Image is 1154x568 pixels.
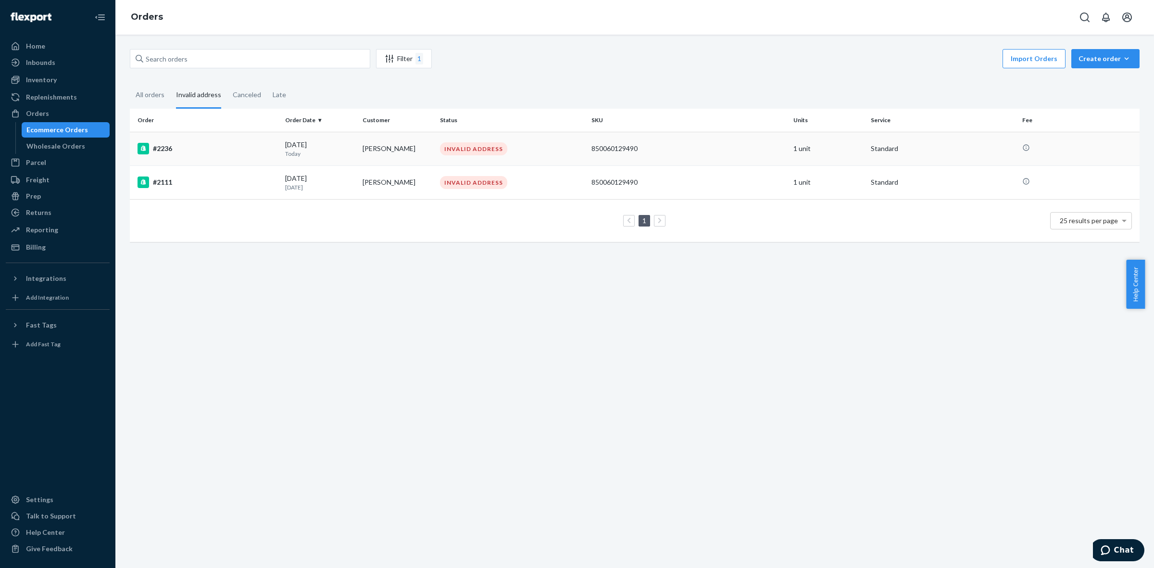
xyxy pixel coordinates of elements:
[867,109,1018,132] th: Service
[26,191,41,201] div: Prep
[26,75,57,85] div: Inventory
[871,144,1015,153] p: Standard
[6,508,110,524] button: Talk to Support
[6,317,110,333] button: Fast Tags
[26,58,55,67] div: Inbounds
[376,53,431,64] div: Filter
[26,125,88,135] div: Ecommerce Orders
[130,49,370,68] input: Search orders
[131,12,163,22] a: Orders
[273,82,286,107] div: Late
[26,158,46,167] div: Parcel
[26,293,69,302] div: Add Integration
[1093,539,1144,563] iframe: Opens a widget where you can chat to one of our agents
[22,122,110,138] a: Ecommerce Orders
[285,140,355,158] div: [DATE]
[285,174,355,191] div: [DATE]
[26,225,58,235] div: Reporting
[138,177,277,188] div: #2111
[6,172,110,188] a: Freight
[359,165,436,199] td: [PERSON_NAME]
[363,116,432,124] div: Customer
[176,82,221,109] div: Invalid address
[26,92,77,102] div: Replenishments
[6,155,110,170] a: Parcel
[130,109,281,132] th: Order
[6,541,110,556] button: Give Feedback
[26,528,65,537] div: Help Center
[1079,54,1132,63] div: Create order
[1071,49,1140,68] button: Create order
[6,492,110,507] a: Settings
[359,132,436,165] td: [PERSON_NAME]
[26,208,51,217] div: Returns
[1096,8,1116,27] button: Open notifications
[26,274,66,283] div: Integrations
[790,109,867,132] th: Units
[1075,8,1094,27] button: Open Search Box
[6,240,110,255] a: Billing
[123,3,171,31] ol: breadcrumbs
[588,109,790,132] th: SKU
[233,82,261,107] div: Canceled
[436,109,588,132] th: Status
[6,72,110,88] a: Inventory
[440,142,507,155] div: INVALID ADDRESS
[26,320,57,330] div: Fast Tags
[6,106,110,121] a: Orders
[1003,49,1066,68] button: Import Orders
[376,49,432,68] button: Filter
[281,109,359,132] th: Order Date
[790,165,867,199] td: 1 unit
[1126,260,1145,309] button: Help Center
[6,89,110,105] a: Replenishments
[285,150,355,158] p: Today
[6,55,110,70] a: Inbounds
[640,216,648,225] a: Page 1 is your current page
[440,176,507,189] div: INVALID ADDRESS
[6,271,110,286] button: Integrations
[591,144,786,153] div: 850060129490
[26,41,45,51] div: Home
[26,242,46,252] div: Billing
[790,132,867,165] td: 1 unit
[26,175,50,185] div: Freight
[1117,8,1137,27] button: Open account menu
[22,139,110,154] a: Wholesale Orders
[90,8,110,27] button: Close Navigation
[26,340,61,348] div: Add Fast Tag
[138,143,277,154] div: #2236
[591,177,786,187] div: 850060129490
[26,544,73,554] div: Give Feedback
[6,337,110,352] a: Add Fast Tag
[6,189,110,204] a: Prep
[871,177,1015,187] p: Standard
[26,511,76,521] div: Talk to Support
[6,525,110,540] a: Help Center
[6,38,110,54] a: Home
[136,82,164,107] div: All orders
[1018,109,1140,132] th: Fee
[6,205,110,220] a: Returns
[6,290,110,305] a: Add Integration
[415,53,423,64] div: 1
[11,13,51,22] img: Flexport logo
[1060,216,1118,225] span: 25 results per page
[6,222,110,238] a: Reporting
[285,183,355,191] p: [DATE]
[26,141,85,151] div: Wholesale Orders
[26,495,53,505] div: Settings
[26,109,49,118] div: Orders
